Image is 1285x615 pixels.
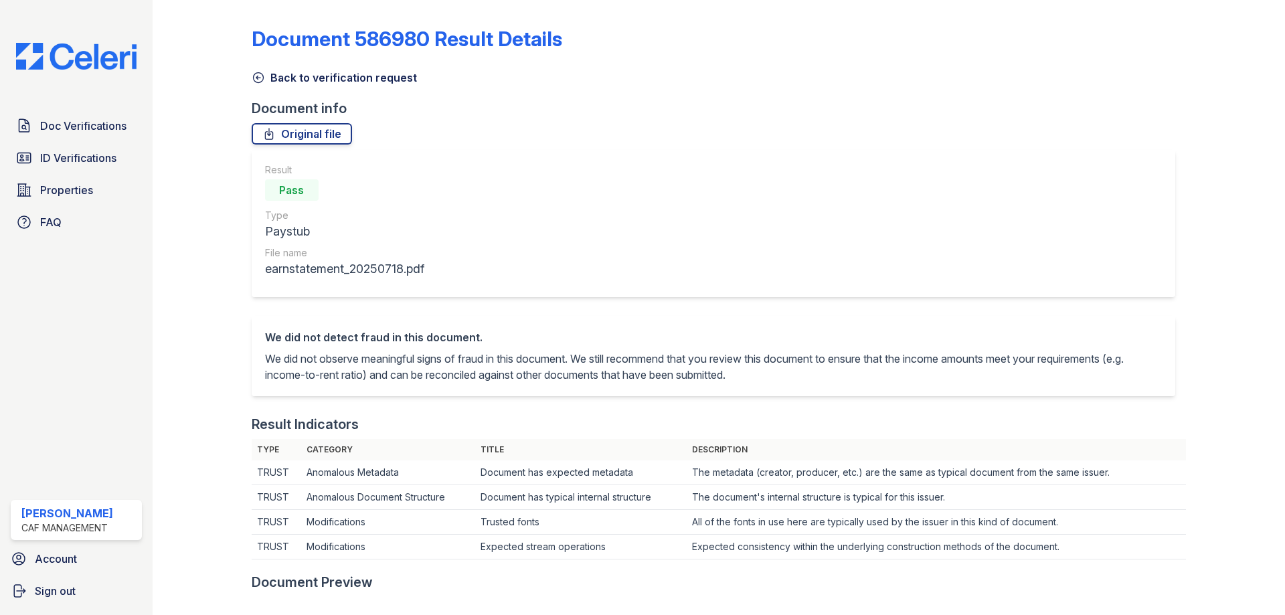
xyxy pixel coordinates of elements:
[265,209,424,222] div: Type
[687,439,1186,460] th: Description
[475,510,687,535] td: Trusted fonts
[265,163,424,177] div: Result
[301,485,475,510] td: Anomalous Document Structure
[265,329,1162,345] div: We did not detect fraud in this document.
[475,460,687,485] td: Document has expected metadata
[40,182,93,198] span: Properties
[5,578,147,604] a: Sign out
[265,351,1162,383] p: We did not observe meaningful signs of fraud in this document. We still recommend that you review...
[475,485,687,510] td: Document has typical internal structure
[40,214,62,230] span: FAQ
[11,209,142,236] a: FAQ
[35,551,77,567] span: Account
[687,485,1186,510] td: The document's internal structure is typical for this issuer.
[40,150,116,166] span: ID Verifications
[252,70,417,86] a: Back to verification request
[252,99,1186,118] div: Document info
[35,583,76,599] span: Sign out
[475,439,687,460] th: Title
[475,535,687,559] td: Expected stream operations
[252,123,352,145] a: Original file
[252,460,302,485] td: TRUST
[687,460,1186,485] td: The metadata (creator, producer, etc.) are the same as typical document from the same issuer.
[11,177,142,203] a: Properties
[40,118,126,134] span: Doc Verifications
[265,179,319,201] div: Pass
[265,222,424,241] div: Paystub
[265,246,424,260] div: File name
[5,43,147,70] img: CE_Logo_Blue-a8612792a0a2168367f1c8372b55b34899dd931a85d93a1a3d3e32e68fde9ad4.png
[252,27,562,51] a: Document 586980 Result Details
[11,112,142,139] a: Doc Verifications
[687,510,1186,535] td: All of the fonts in use here are typically used by the issuer in this kind of document.
[301,510,475,535] td: Modifications
[21,505,113,521] div: [PERSON_NAME]
[252,439,302,460] th: Type
[252,573,373,592] div: Document Preview
[301,439,475,460] th: Category
[5,545,147,572] a: Account
[252,485,302,510] td: TRUST
[265,260,424,278] div: earnstatement_20250718.pdf
[252,535,302,559] td: TRUST
[21,521,113,535] div: CAF Management
[11,145,142,171] a: ID Verifications
[687,535,1186,559] td: Expected consistency within the underlying construction methods of the document.
[301,460,475,485] td: Anomalous Metadata
[301,535,475,559] td: Modifications
[252,415,359,434] div: Result Indicators
[252,510,302,535] td: TRUST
